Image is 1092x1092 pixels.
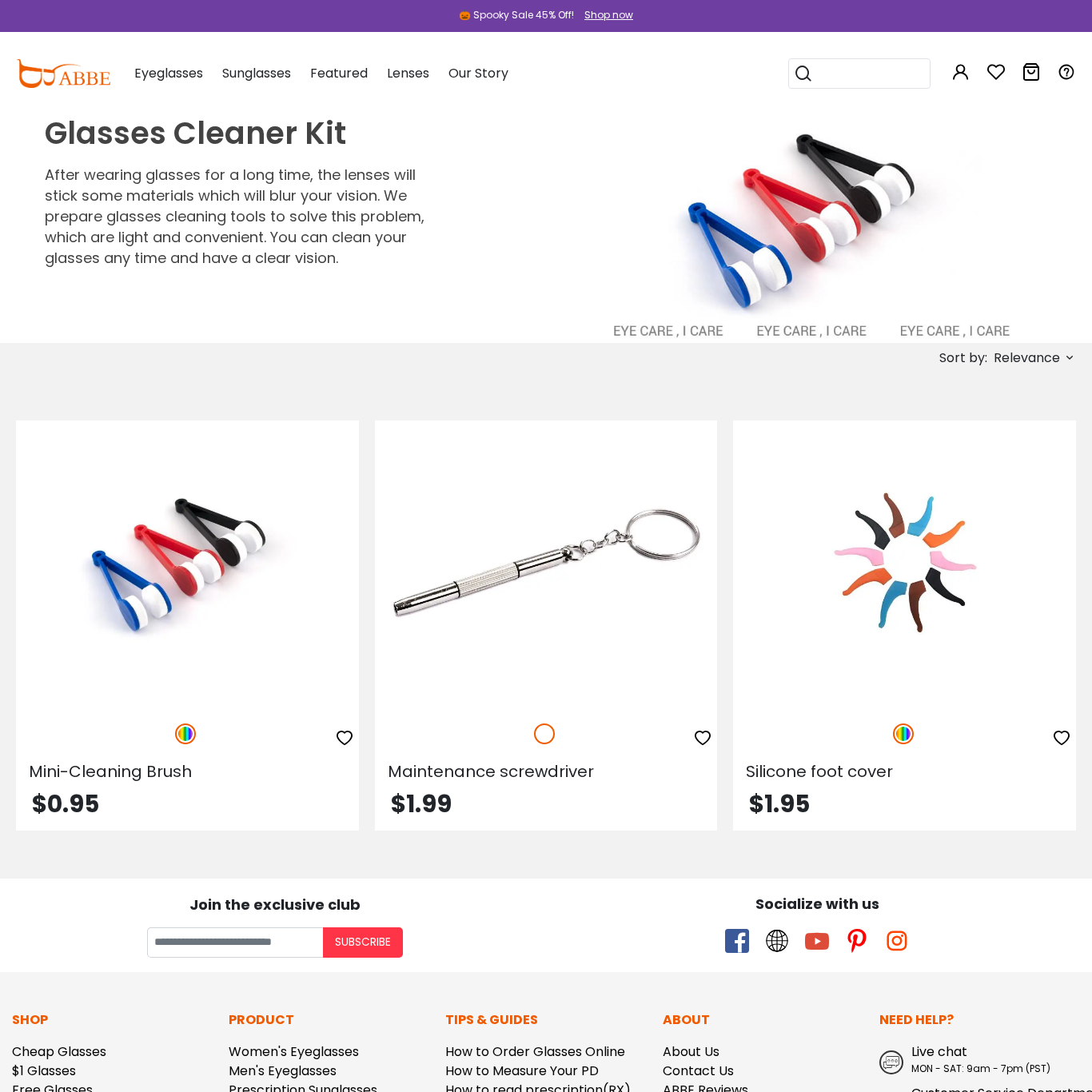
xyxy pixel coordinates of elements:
[229,1062,337,1080] a: Men's Eyeglasses
[733,420,1076,706] img: Random Silicone foot cover -
[459,8,574,22] div: 🎃 Spooky Sale 45% Off!
[765,929,789,953] span: twitter
[445,1042,625,1061] a: How to Order Glasses Online
[445,1062,599,1080] a: How to Measure Your PD
[310,64,368,82] span: Featured
[663,1010,863,1030] p: About
[845,929,869,953] span: pinterest
[893,723,914,744] img: Random
[16,59,110,88] img: abbeglasses.com
[175,723,196,744] img: Random
[663,1062,734,1080] a: Contact Us
[994,344,1060,373] span: Relevance
[746,760,893,783] span: Silicone foot cover
[911,1062,1050,1075] span: MON - SAT: 9am - 7pm (PST)
[576,8,633,22] a: Shop now
[879,1042,1080,1076] a: Live chat MON - SAT: 9am - 7pm (PST)
[749,787,810,821] span: $1.95
[939,349,987,367] span: Sort by:
[45,165,430,269] p: After wearing glasses for a long time, the lenses will stick some materials which will blur your ...
[323,927,403,958] button: Subscribe
[391,787,452,821] span: $1.99
[663,1042,719,1061] a: About Us
[134,64,203,82] span: Eyeglasses
[12,1010,213,1030] p: Shop
[805,929,829,953] span: youtube
[45,115,430,152] h1: Glasses Cleaner Kit
[12,891,538,915] div: Join the exclusive club
[147,927,323,958] input: Your email
[554,893,1080,915] div: Socialize with us
[12,1042,106,1061] a: Cheap Glasses
[229,1010,429,1030] p: Product
[16,420,359,706] img: Random Mini-Cleaning Brush -
[375,420,718,706] img: White Maintenance screwdriver -
[725,929,749,953] span: facebook
[388,760,594,783] span: Maintenance screwdriver
[885,929,909,953] span: instagram
[32,787,99,821] span: $0.95
[879,1010,1080,1030] p: Need Help?
[584,8,633,22] div: Shop now
[911,1042,967,1061] span: Live chat
[229,1042,359,1061] a: Women's Eyeglasses
[534,723,555,744] img: White
[12,1062,76,1080] a: $1 Glasses
[222,64,291,82] span: Sunglasses
[29,760,192,783] span: Mini-Cleaning Brush
[445,1010,646,1030] p: Tips & Guides
[448,64,508,82] span: Our Story
[387,64,429,82] span: Lenses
